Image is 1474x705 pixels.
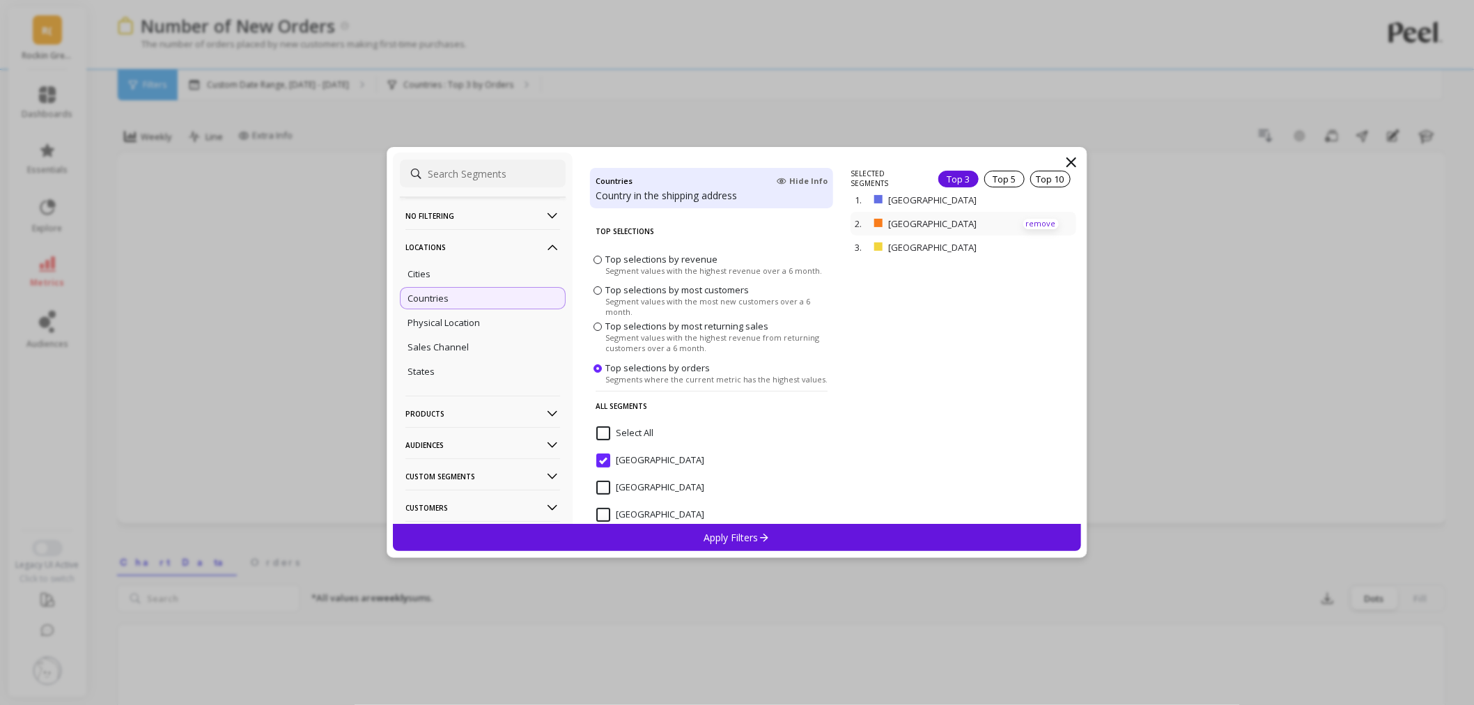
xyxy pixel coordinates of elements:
[855,194,869,206] p: 1.
[408,341,469,353] p: Sales Channel
[596,508,704,522] span: Bahrain
[605,320,768,332] span: Top selections by most returning sales
[938,171,979,187] div: Top 3
[596,217,828,246] p: Top Selections
[405,396,560,431] p: Products
[605,374,828,385] span: Segments where the current metric has the highest values.
[984,171,1025,187] div: Top 5
[596,391,828,421] p: All Segments
[405,490,560,525] p: Customers
[855,241,869,254] p: 3.
[596,454,704,467] span: Argentina
[405,198,560,233] p: No filtering
[405,521,560,557] p: Orders
[1023,219,1059,229] p: remove
[888,217,1024,230] p: [GEOGRAPHIC_DATA]
[777,176,828,187] span: Hide Info
[405,427,560,463] p: Audiences
[1030,171,1071,187] div: Top 10
[704,531,770,544] p: Apply Filters
[596,426,653,440] span: Select All
[605,296,830,317] span: Segment values with the most new customers over a 6 month.
[596,481,704,495] span: Australia
[400,160,566,187] input: Search Segments
[855,217,869,230] p: 2.
[851,169,921,188] p: SELECTED SEGMENTS
[408,365,435,378] p: States
[888,241,1024,254] p: [GEOGRAPHIC_DATA]
[605,332,830,353] span: Segment values with the highest revenue from returning customers over a 6 month.
[605,265,822,276] span: Segment values with the highest revenue over a 6 month.
[408,268,430,280] p: Cities
[605,362,710,374] span: Top selections by orders
[596,173,633,189] h4: Countries
[408,292,449,304] p: Countries
[596,189,828,203] p: Country in the shipping address
[605,284,749,296] span: Top selections by most customers
[605,253,717,265] span: Top selections by revenue
[888,194,1024,206] p: [GEOGRAPHIC_DATA]
[408,316,480,329] p: Physical Location
[405,458,560,494] p: Custom Segments
[405,229,560,265] p: Locations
